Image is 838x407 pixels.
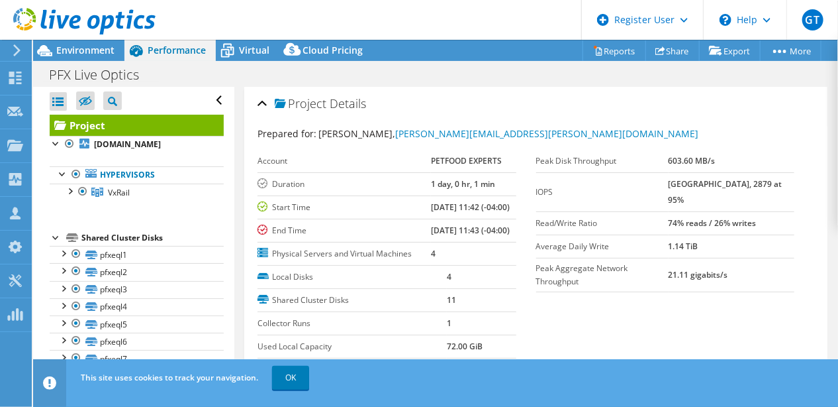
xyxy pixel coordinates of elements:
label: Duration [257,178,431,191]
a: More [760,40,821,61]
a: Project [50,115,224,136]
label: Shared Cluster Disks [257,294,447,307]
a: Hypervisors [50,166,224,184]
a: Share [645,40,700,61]
a: Reports [582,40,646,61]
a: pfxeql1 [50,246,224,263]
span: GT [802,9,823,30]
label: Collector Runs [257,317,447,330]
label: Average Daily Write [536,240,669,253]
a: [DOMAIN_NAME] [50,136,224,153]
label: Read/Write Ratio [536,217,669,230]
a: Export [699,40,761,61]
a: pfxeql2 [50,263,224,280]
label: Used Local Capacity [257,340,447,353]
b: 4 [431,248,436,259]
a: pfxeql7 [50,350,224,367]
b: [DATE] 11:43 (-04:00) [431,225,510,236]
b: 1.14 TiB [669,241,698,252]
b: 72.00 GiB [447,341,483,352]
label: IOPS [536,186,669,199]
span: Performance [148,44,206,56]
label: Start Time [257,201,431,214]
svg: \n [720,14,731,26]
b: [DOMAIN_NAME] [94,139,161,150]
span: This site uses cookies to track your navigation. [81,372,258,383]
a: pfxeql5 [50,316,224,333]
a: [PERSON_NAME][EMAIL_ADDRESS][PERSON_NAME][DOMAIN_NAME] [395,127,698,140]
a: pfxeql6 [50,333,224,350]
b: 1 day, 0 hr, 1 min [431,178,495,190]
b: 603.60 MB/s [669,155,716,166]
b: 74% reads / 26% writes [669,217,757,229]
b: 11 [447,294,456,306]
span: [PERSON_NAME], [318,127,698,140]
b: 4 [447,271,451,282]
b: [GEOGRAPHIC_DATA], 2879 at 95% [669,178,782,205]
b: 1 [447,318,451,329]
span: Project [275,97,326,111]
label: Account [257,154,431,168]
label: Peak Aggregate Network Throughput [536,262,669,288]
label: Prepared for: [257,127,316,140]
span: Cloud Pricing [303,44,363,56]
div: Shared Cluster Disks [81,230,224,246]
span: Environment [56,44,115,56]
a: pfxeql3 [50,281,224,298]
label: End Time [257,224,431,237]
a: VxRail [50,184,224,201]
h1: PFX Live Optics [43,68,160,82]
a: OK [272,366,309,390]
label: Peak Disk Throughput [536,154,669,168]
label: Local Disks [257,270,447,284]
a: pfxeql4 [50,298,224,316]
span: Details [330,95,366,111]
label: Physical Servers and Virtual Machines [257,247,431,261]
span: VxRail [108,187,130,198]
b: 21.11 gigabits/s [669,269,728,280]
b: PETFOOD EXPERTS [431,155,502,166]
b: [DATE] 11:42 (-04:00) [431,202,510,213]
span: Virtual [239,44,269,56]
